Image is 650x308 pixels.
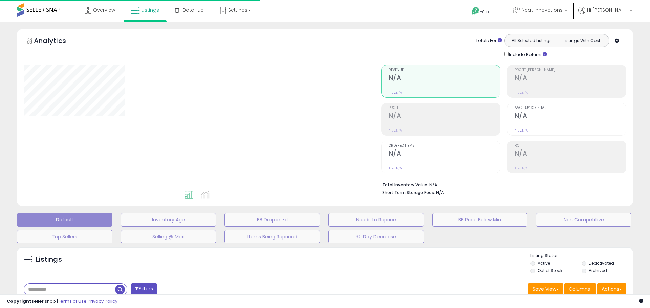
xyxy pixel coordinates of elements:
button: Listings With Cost [557,36,607,45]
h5: Analytics [34,36,79,47]
button: Default [17,213,112,227]
a: Help [466,2,502,22]
span: Profit [PERSON_NAME] [515,68,626,72]
button: Top Sellers [17,230,112,243]
div: Include Returns [499,50,555,58]
div: Totals For [476,38,502,44]
span: Listings [142,7,159,14]
span: Hi [PERSON_NAME] [587,7,628,14]
h2: N/A [389,150,500,159]
b: Short Term Storage Fees: [382,190,435,195]
button: BB Drop in 7d [224,213,320,227]
h2: N/A [389,112,500,121]
i: Get Help [471,7,480,15]
span: Revenue [389,68,500,72]
button: 30 Day Decrease [328,230,424,243]
h2: N/A [515,112,626,121]
span: Avg. Buybox Share [515,106,626,110]
button: Non Competitive [536,213,631,227]
b: Total Inventory Value: [382,182,428,188]
button: Selling @ Max [121,230,216,243]
button: Needs to Reprice [328,213,424,227]
button: Items Being Repriced [224,230,320,243]
span: Neat Innovations [522,7,563,14]
button: BB Price Below Min [432,213,528,227]
span: Overview [93,7,115,14]
button: All Selected Listings [506,36,557,45]
small: Prev: N/A [515,166,528,170]
small: Prev: N/A [389,91,402,95]
span: DataHub [182,7,204,14]
div: seller snap | | [7,298,117,305]
span: Ordered Items [389,144,500,148]
button: Inventory Age [121,213,216,227]
small: Prev: N/A [515,128,528,133]
h2: N/A [515,74,626,83]
li: N/A [382,180,621,188]
span: ROI [515,144,626,148]
small: Prev: N/A [389,128,402,133]
a: Hi [PERSON_NAME] [578,7,632,22]
span: Help [480,9,489,15]
small: Prev: N/A [515,91,528,95]
span: N/A [436,189,444,196]
small: Prev: N/A [389,166,402,170]
span: Profit [389,106,500,110]
strong: Copyright [7,298,31,304]
h2: N/A [515,150,626,159]
h2: N/A [389,74,500,83]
